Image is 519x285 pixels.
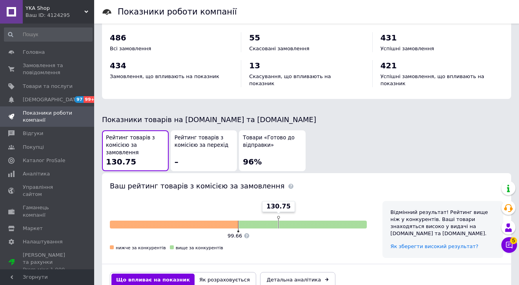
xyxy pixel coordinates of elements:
span: Всі замовлення [110,46,151,51]
span: Покупці [23,144,44,151]
button: Рейтинг товарів з комісією за перехід– [171,130,237,171]
span: Скасовані замовлення [249,46,309,51]
button: Чат з покупцем5 [501,237,517,253]
span: Налаштування [23,238,63,245]
h1: Показники роботи компанії [118,7,237,16]
span: 13 [249,61,260,70]
a: Як зберегти високий результат? [390,243,478,249]
span: Товари та послуги [23,83,73,90]
span: 99.66 [228,233,242,239]
button: Рейтинг товарів з комісією за замовлення130.75 [102,130,169,171]
span: Гаманець компанії [23,204,73,218]
span: Рейтинг товарів з комісією за замовлення [106,134,165,156]
span: Успішні замовлення [381,46,434,51]
span: Замовлення, що впливають на показник [110,73,219,79]
span: 97 [75,96,84,103]
span: 434 [110,61,126,70]
span: 486 [110,33,126,42]
span: Рейтинг товарів з комісією за перехід [175,134,233,149]
span: Відгуки [23,130,43,137]
span: Аналітика [23,170,50,177]
button: Товари «Готово до відправки»96% [239,130,306,171]
span: Товари «Готово до відправки» [243,134,302,149]
span: – [175,157,178,166]
span: Показники роботи компанії [23,110,73,124]
span: 55 [249,33,260,42]
span: Каталог ProSale [23,157,65,164]
span: 99+ [84,96,97,103]
div: Ваш ID: 4124295 [25,12,94,19]
span: 130.75 [106,157,136,166]
span: YKA Shop [25,5,84,12]
span: 130.75 [266,202,291,211]
div: Prom мікс 1 000 [23,266,73,273]
div: Відмінний результат! Рейтинг вище ніж у конкурентів. Ваші товари знаходяться високо у видачі на [... [390,209,495,238]
span: Головна [23,49,45,56]
span: Маркет [23,225,43,232]
span: вище за конкурентів [176,245,223,250]
span: [PERSON_NAME] та рахунки [23,252,73,273]
span: Успішні замовлення, що впливають на показник [381,73,484,86]
span: Показники товарів на [DOMAIN_NAME] та [DOMAIN_NAME] [102,115,316,124]
input: Пошук [4,27,93,42]
span: Скасування, що впливають на показник [249,73,331,86]
span: 421 [381,61,397,70]
span: нижче за конкурентів [116,245,166,250]
span: Замовлення та повідомлення [23,62,73,76]
span: Управління сайтом [23,184,73,198]
span: 5 [510,237,517,244]
span: [DEMOGRAPHIC_DATA] [23,96,81,103]
span: 96% [243,157,262,166]
span: Ваш рейтинг товарів з комісією за замовлення [110,182,284,190]
span: 431 [381,33,397,42]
